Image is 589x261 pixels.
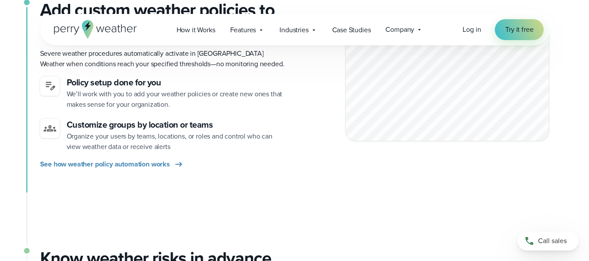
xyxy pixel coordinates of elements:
[67,119,288,131] h4: Customize groups by location or teams
[177,25,215,35] span: How it Works
[67,76,288,89] h4: Policy setup done for you
[169,21,223,39] a: How it Works
[332,25,371,35] span: Case Studies
[385,24,414,35] span: Company
[230,25,256,35] span: Features
[463,24,481,35] a: Log in
[463,24,481,34] span: Log in
[538,236,567,246] span: Call sales
[505,24,533,35] span: Try it free
[40,159,184,169] a: See how weather policy automation works
[67,131,288,152] p: Organize your users by teams, locations, or roles and control who can view weather data or receiv...
[325,21,378,39] a: Case Studies
[279,25,308,35] span: Industries
[40,159,170,169] span: See how weather policy automation works
[67,89,288,110] p: We’ll work with you to add your weather policies or create new ones that makes sense for your org...
[40,48,288,69] p: Severe weather procedures automatically activate in [GEOGRAPHIC_DATA] Weather when conditions rea...
[495,19,544,40] a: Try it free
[518,231,579,251] a: Call sales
